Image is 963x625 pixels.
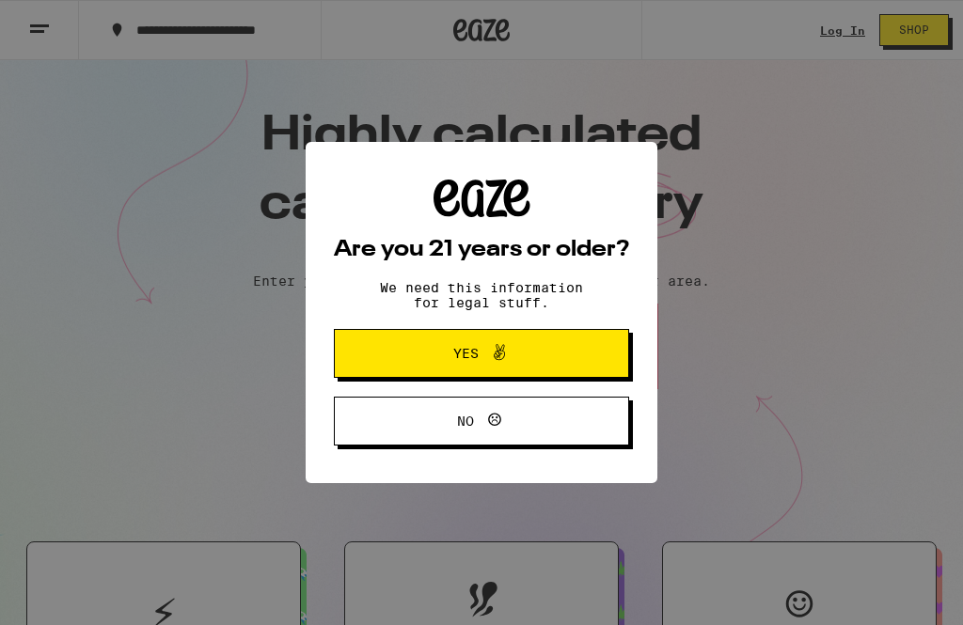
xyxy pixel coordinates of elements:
span: Yes [453,347,479,360]
p: We need this information for legal stuff. [364,280,599,310]
button: Yes [334,329,629,378]
h2: Are you 21 years or older? [334,239,629,261]
button: No [334,397,629,445]
span: No [457,414,474,428]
